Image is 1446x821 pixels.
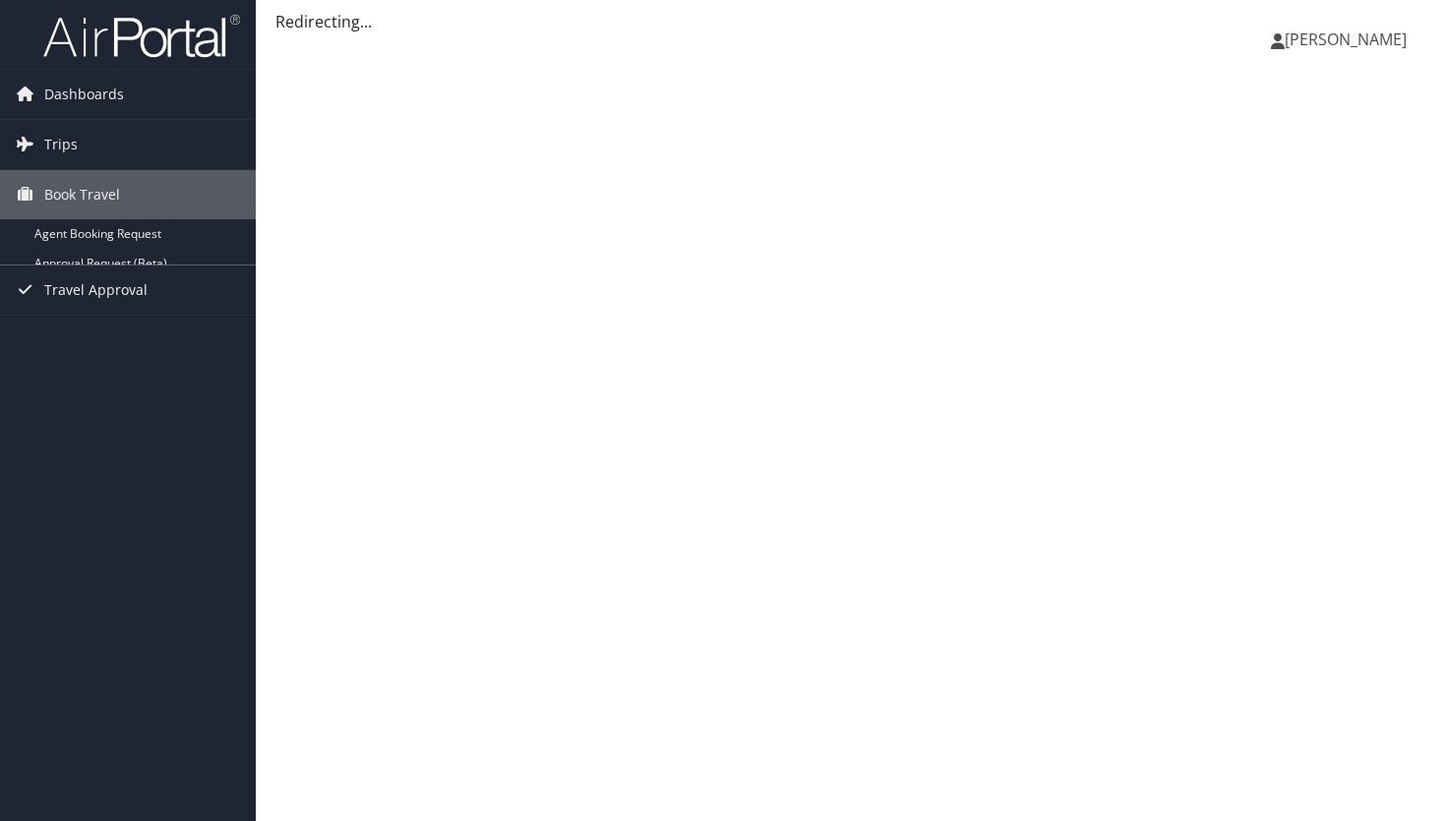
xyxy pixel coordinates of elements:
[275,10,1426,33] div: Redirecting...
[43,13,240,59] img: airportal-logo.png
[44,120,78,169] span: Trips
[44,170,120,219] span: Book Travel
[1285,29,1407,50] span: [PERSON_NAME]
[44,265,148,315] span: Travel Approval
[1271,10,1426,69] a: [PERSON_NAME]
[44,70,124,119] span: Dashboards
